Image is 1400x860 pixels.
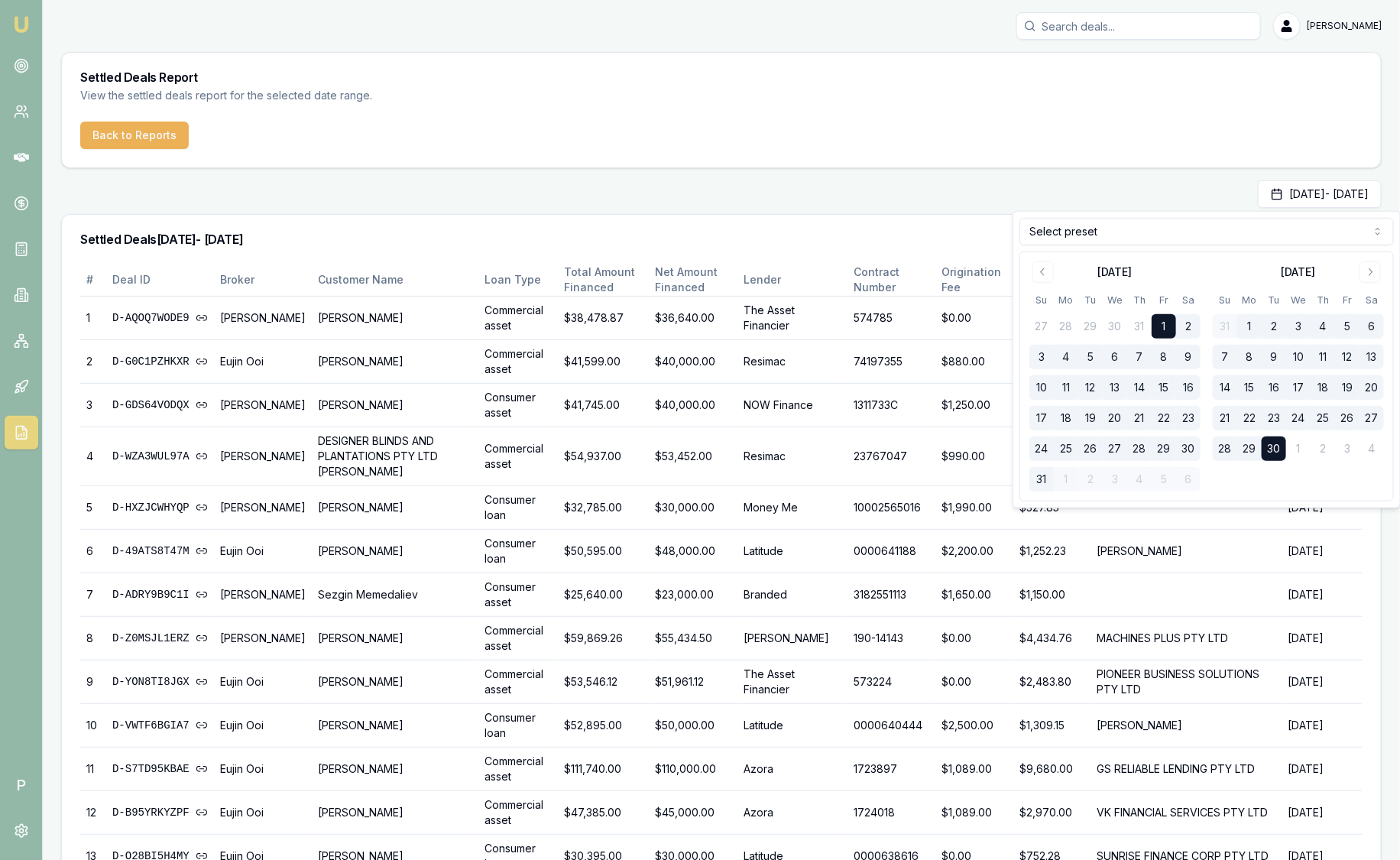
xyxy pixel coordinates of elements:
[112,354,208,369] a: D-G0C1PZHKXR
[1103,292,1127,308] th: Wednesday
[1335,406,1359,430] button: 26
[847,660,935,704] td: 573224
[1091,660,1282,704] td: PIONEER BUSINESS SOLUTIONS PTY LTD
[1258,180,1382,208] button: [DATE]- [DATE]
[1282,791,1363,835] td: [DATE]
[1335,375,1359,400] button: 19
[80,617,106,660] td: 8
[214,384,312,427] td: [PERSON_NAME]
[1054,467,1078,492] button: 1
[1282,748,1363,791] td: [DATE]
[80,122,189,149] button: Back to Reports
[558,791,649,835] td: $47,385.00
[214,660,312,704] td: Eujin Ooi
[1286,314,1311,339] button: 3
[214,573,312,617] td: [PERSON_NAME]
[1282,660,1363,704] td: [DATE]
[1013,573,1091,617] td: $1,150.00
[1311,375,1335,400] button: 18
[558,297,649,340] td: $38,478.87
[935,617,1013,660] td: $0.00
[737,660,847,704] td: The Asset Financier
[312,297,478,340] td: [PERSON_NAME]
[649,530,737,573] td: $48,000.00
[1098,264,1133,280] div: [DATE]
[1054,292,1078,308] th: Monday
[1176,292,1201,308] th: Saturday
[1029,345,1054,369] button: 3
[112,310,208,326] a: D-AQOQ7WODE9
[1359,406,1384,430] button: 27
[1013,791,1091,835] td: $2,970.00
[649,791,737,835] td: $45,000.00
[1029,314,1054,339] button: 27
[80,233,1363,245] h3: Settled Deals [DATE] - [DATE]
[478,791,558,835] td: Commercial asset
[1359,292,1384,308] th: Saturday
[935,791,1013,835] td: $1,089.00
[935,340,1013,384] td: $880.00
[558,530,649,573] td: $50,595.00
[1029,436,1054,461] button: 24
[1176,375,1201,400] button: 16
[1103,467,1127,492] button: 3
[80,264,106,297] th: #
[1286,436,1311,461] button: 1
[312,384,478,427] td: [PERSON_NAME]
[214,791,312,835] td: Eujin Ooi
[1307,20,1382,32] span: [PERSON_NAME]
[312,791,478,835] td: [PERSON_NAME]
[1237,436,1262,461] button: 29
[312,660,478,704] td: [PERSON_NAME]
[737,748,847,791] td: Azora
[112,631,208,646] a: D-Z0MSJL1ERZ
[935,573,1013,617] td: $1,650.00
[1013,530,1091,573] td: $1,252.23
[80,704,106,748] td: 10
[847,573,935,617] td: 3182551113
[12,15,31,34] img: emu-icon-u.png
[737,704,847,748] td: Latitude
[1152,375,1176,400] button: 15
[112,398,208,413] a: D-GDS64VODQX
[935,297,1013,340] td: $0.00
[312,617,478,660] td: [PERSON_NAME]
[1152,406,1176,430] button: 22
[1282,617,1363,660] td: [DATE]
[1176,314,1201,339] button: 2
[649,486,737,530] td: $30,000.00
[5,768,38,802] span: P
[1127,406,1152,430] button: 21
[1127,467,1152,492] button: 4
[935,264,1013,297] th: Origination Fee
[1311,345,1335,369] button: 11
[1176,406,1201,430] button: 23
[847,617,935,660] td: 190-14143
[1262,406,1286,430] button: 23
[1359,261,1381,283] button: Go to next month
[1262,314,1286,339] button: 2
[478,486,558,530] td: Consumer loan
[80,573,106,617] td: 7
[649,573,737,617] td: $23,000.00
[1286,406,1311,430] button: 24
[1078,406,1103,430] button: 19
[1091,530,1282,573] td: [PERSON_NAME]
[106,264,214,297] th: Deal ID
[935,486,1013,530] td: $1,990.00
[1127,314,1152,339] button: 31
[1091,748,1282,791] td: GS RELIABLE LENDING PTY LTD
[935,748,1013,791] td: $1,089.00
[649,384,737,427] td: $40,000.00
[112,587,208,602] a: D-ADRY9B9C1I
[1127,375,1152,400] button: 14
[1286,292,1311,308] th: Wednesday
[1237,345,1262,369] button: 8
[1013,704,1091,748] td: $1,309.15
[1152,467,1176,492] button: 5
[1029,375,1054,400] button: 10
[80,530,106,573] td: 6
[649,264,737,297] th: Net Amount Financed
[478,340,558,384] td: Commercial asset
[1262,436,1286,461] button: 30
